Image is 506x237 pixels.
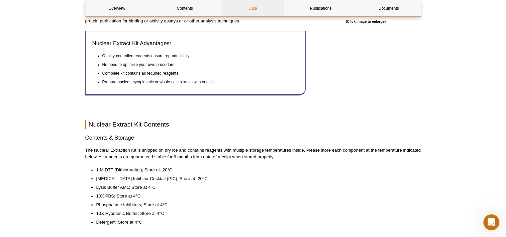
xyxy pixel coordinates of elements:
[96,175,414,182] li: [MEDICAL_DATA] Inhibitor Cocktail (PIC); Store at -20°C
[96,193,414,200] li: 10X PBS; Store at 4°C
[102,61,293,68] li: No need to optimize your own procedure
[154,0,216,16] a: Contents
[92,39,299,48] h3: Nuclear Extract Kit Advantages:
[96,167,414,173] li: 1 M DTT (Dithiothreitol); Store at -20°C
[102,79,293,85] li: Prepare nuclear, cytoplasmic or whole-cell extracts with one kit
[221,0,284,16] a: Data
[357,0,420,16] a: Documents
[85,134,421,142] h3: Contents & Storage
[289,0,352,16] a: Publications
[483,214,499,230] iframe: Intercom live chat
[96,219,414,226] li: Detergent; Store at 4°C
[102,53,293,59] li: Quality-controlled reagents ensure reproducibility
[85,147,421,160] p: The Nuclear Extraction Kit is shipped on dry ice and contains reagents with multiple storage temp...
[96,202,414,208] li: Phosphatase Inhibitors; Store at 4°C
[96,184,414,191] li: Lysis Buffer AM1; Store at 4°C
[86,0,148,16] a: Overview
[102,70,293,77] li: Complete kit contains all required reagents
[96,210,414,217] li: 10X Hypotonic Buffer; Store at 4°C
[85,120,421,129] h2: Nuclear Extract Kit Contents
